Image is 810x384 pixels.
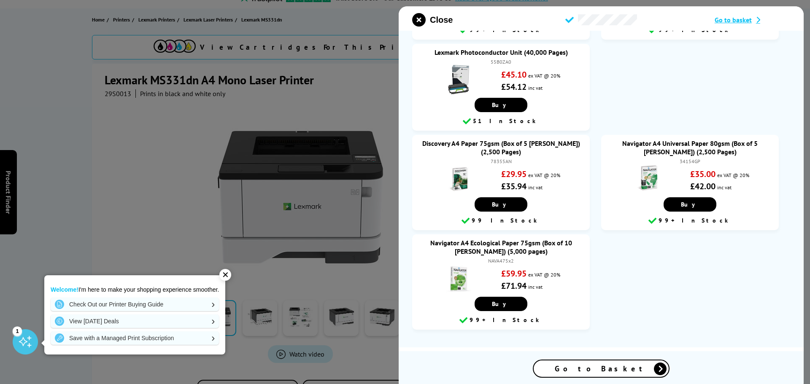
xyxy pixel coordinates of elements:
[219,269,231,281] div: ✕
[622,139,758,156] a: Navigator A4 Universal Paper 80gsm (Box of 5 [PERSON_NAME]) (2,500 Pages)
[51,286,219,293] p: I'm here to make your shopping experience smoother.
[715,16,790,24] a: Go to basket
[501,169,526,180] strong: £29.95
[444,264,473,293] img: Navigator A4 Ecological Paper 75gsm (Box of 10 Reams) (5,000 pages)
[444,164,473,194] img: Discovery A4 Paper 75gsm (Box of 5 Reams) (2,500 Pages)
[501,69,526,80] strong: £45.10
[501,280,526,291] strong: £71.94
[690,169,715,180] strong: £35.00
[533,360,670,378] a: Go to Basket
[528,271,560,278] span: ex VAT @ 20%
[51,314,219,328] a: View [DATE] Deals
[421,59,581,65] div: 55B0ZA0
[717,172,749,178] span: ex VAT @ 20%
[422,139,580,156] a: Discovery A4 Paper 75gsm (Box of 5 [PERSON_NAME]) (2,500 Pages)
[501,268,526,279] strong: £59.95
[51,331,219,345] a: Save with a Managed Print Subscription
[528,284,543,290] span: inc vat
[605,216,775,226] div: 99+ In Stock
[416,25,586,35] div: 99+ In Stock
[528,184,543,191] span: inc vat
[501,181,526,192] strong: £35.94
[430,239,572,255] a: Navigator A4 Ecological Paper 75gsm (Box of 10 [PERSON_NAME]) (5,000 pages)
[633,164,662,194] img: Navigator A4 Universal Paper 80gsm (Box of 5 Reams) (2,500 Pages)
[412,13,453,27] button: close modal
[555,364,648,373] span: Go to Basket
[430,15,453,25] span: Close
[528,172,560,178] span: ex VAT @ 20%
[717,184,732,191] span: inc vat
[435,48,568,56] a: Lexmark Photoconductor Unit (40,000 Pages)
[605,25,775,35] div: 99+ In Stock
[421,258,581,264] div: NAVA475x2
[492,101,510,109] span: Buy
[492,201,510,208] span: Buy
[528,73,560,79] span: ex VAT @ 20%
[444,65,473,94] img: Lexmark Photoconductor Unit (40,000 Pages)
[681,201,699,208] span: Buy
[421,158,581,164] div: 78355AN
[13,326,22,336] div: 1
[690,181,715,192] strong: £42.00
[501,81,526,92] strong: £54.12
[416,216,586,226] div: 99 In Stock
[492,300,510,308] span: Buy
[51,286,78,293] strong: Welcome!
[416,116,586,126] div: 51 In Stock
[51,298,219,311] a: Check Out our Printer Buying Guide
[715,16,752,24] span: Go to basket
[610,158,770,164] div: 34154GP
[528,85,543,91] span: inc vat
[416,315,586,325] div: 99+ In Stock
